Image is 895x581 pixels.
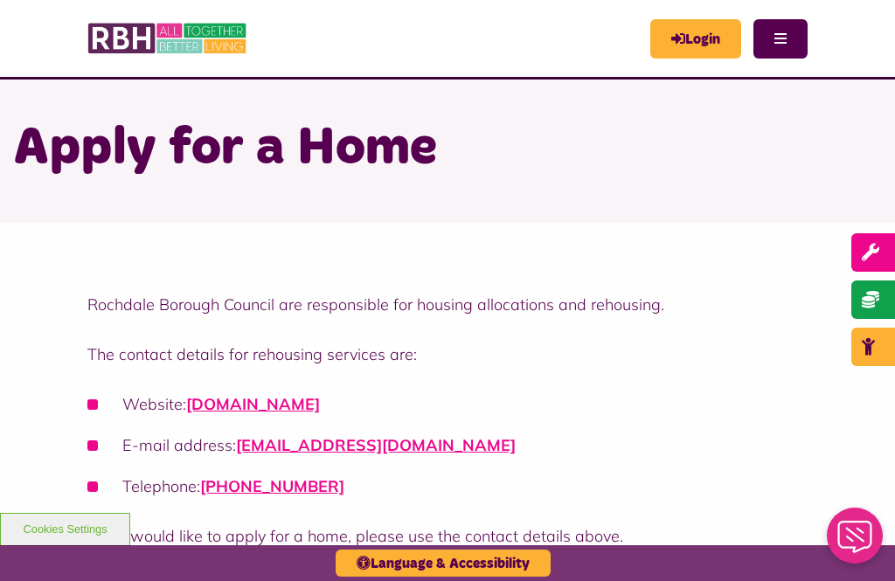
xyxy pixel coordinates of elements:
[87,392,808,416] li: Website:
[87,342,808,366] p: The contact details for rehousing services are:
[13,114,882,183] h1: Apply for a Home
[336,550,551,577] button: Language & Accessibility
[87,433,808,457] li: E-mail address:
[87,17,249,59] img: RBH
[753,19,808,59] button: Navigation
[650,19,741,59] a: MyRBH
[200,476,344,496] a: [PHONE_NUMBER]
[816,502,895,581] iframe: Netcall Web Assistant for live chat
[186,394,320,414] a: [DOMAIN_NAME]
[87,524,808,548] p: If you would like to apply for a home, please use the contact details above.
[87,293,808,316] p: Rochdale Borough Council are responsible for housing allocations and rehousing.
[236,435,516,455] a: [EMAIL_ADDRESS][DOMAIN_NAME]
[87,474,808,498] li: Telephone:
